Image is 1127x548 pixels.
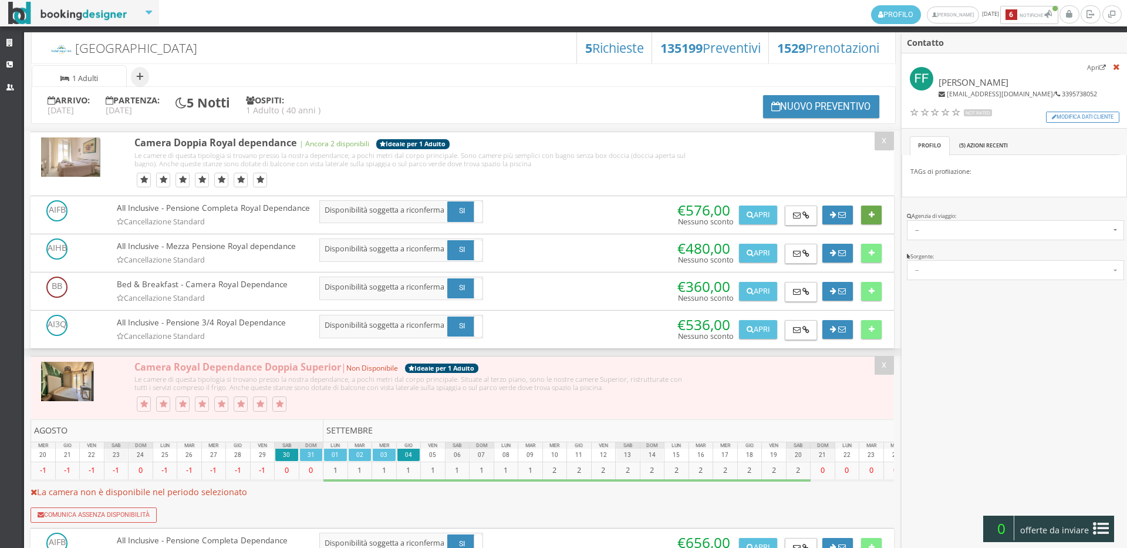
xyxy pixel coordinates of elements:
span: -- [915,266,1111,274]
span: 3395738052 [1062,89,1097,98]
button: -- [907,220,1124,240]
a: Profilo [871,5,921,24]
span: 5 [961,142,964,149]
button: -- [907,260,1124,280]
a: ( ) Azioni recenti [950,136,1016,156]
a: Apri [1087,61,1106,72]
small: Apri [1087,63,1106,72]
div: Agenzia di viaggio: [907,213,1122,220]
span: 0 [988,516,1014,540]
span: TAGs di profilazione: [910,167,971,176]
button: 6Notifiche [1000,6,1058,24]
button: Modifica dati cliente [1046,112,1119,123]
a: [PERSON_NAME] [927,6,979,23]
h6: / [939,90,1097,98]
div: Sorgente: [907,253,1122,261]
span: -- [915,226,1111,234]
div: Not Rated [910,107,961,119]
img: BookingDesigner.com [8,2,127,25]
span: [PERSON_NAME] [939,76,1008,88]
img: Filomena Fortunato [910,67,934,91]
span: offerte da inviare [1017,521,1093,540]
span: [EMAIL_ADDRESS][DOMAIN_NAME] [947,89,1053,98]
b: Contatto [907,37,944,48]
span: Not Rated [964,109,992,116]
span: [DATE] [871,5,1059,24]
a: Profilo [910,136,950,156]
b: 6 [1005,9,1017,20]
a: Not Rated [910,106,993,119]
